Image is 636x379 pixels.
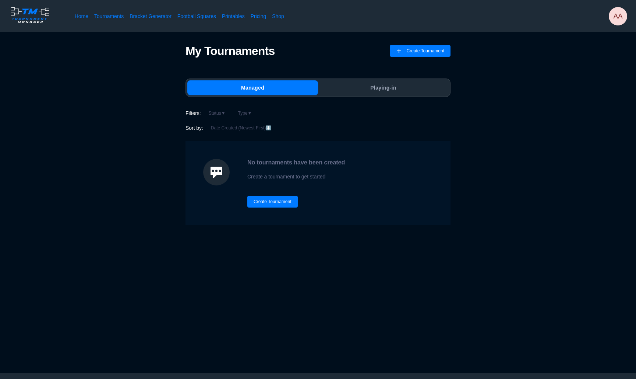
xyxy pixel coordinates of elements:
[609,7,627,25] button: AA
[185,44,275,58] h1: My Tournaments
[247,159,345,166] h2: No tournaments have been created
[609,7,627,25] div: abel aguilera
[390,45,451,57] button: Create Tournament
[222,13,245,20] a: Printables
[318,80,449,95] button: Playing-in
[406,45,444,57] span: Create Tournament
[75,13,88,20] a: Home
[130,13,172,20] a: Bracket Generator
[247,172,345,181] p: Create a tournament to get started
[185,124,203,132] span: Sort by:
[187,80,318,95] button: Managed
[247,196,298,208] button: Create Tournament
[9,6,51,24] img: logo.ffa97a18e3bf2c7d.png
[233,109,257,118] button: Type▼
[272,13,284,20] a: Shop
[94,13,124,20] a: Tournaments
[204,109,230,118] button: Status▼
[251,13,266,20] a: Pricing
[185,109,201,117] span: Filters:
[206,124,276,132] button: Date Created (Newest First)↕️
[177,13,216,20] a: Football Squares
